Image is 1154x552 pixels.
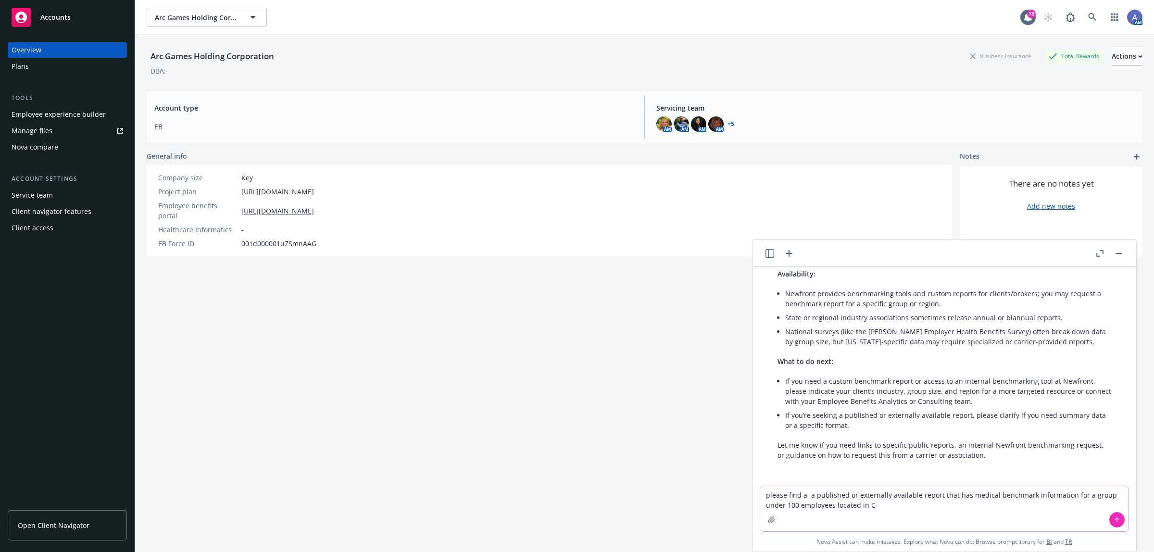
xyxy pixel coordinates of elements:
span: There are no notes yet [1009,178,1094,189]
a: +5 [728,121,734,127]
a: Nova compare [8,139,127,155]
div: Project plan [158,187,238,197]
span: Account type [154,103,633,113]
img: photo [691,116,706,132]
div: Account settings [8,174,127,184]
div: Nova compare [12,139,58,155]
div: Employee experience builder [12,107,106,122]
img: photo [674,116,689,132]
span: Notes [960,151,979,163]
span: Nova Assist can make mistakes. Explore what Nova can do: Browse prompt library for and [756,532,1132,552]
span: Accounts [40,13,71,21]
a: Accounts [8,4,127,31]
span: General info [147,151,187,161]
a: Plans [8,59,127,74]
button: Arc Games Holding Corporation [147,8,267,27]
a: Service team [8,188,127,203]
div: Plans [12,59,29,74]
a: [URL][DOMAIN_NAME] [241,187,314,197]
img: photo [1127,10,1142,25]
div: 78 [1027,10,1036,18]
li: National surveys (like the [PERSON_NAME] Employer Health Benefits Survey) often break down data b... [785,325,1111,349]
div: Company size [158,173,238,183]
button: Actions [1112,47,1142,66]
a: Start snowing [1039,8,1058,27]
a: Report a Bug [1061,8,1080,27]
a: [URL][DOMAIN_NAME] [241,206,314,216]
a: Client navigator features [8,204,127,219]
a: add [1131,151,1142,163]
a: Manage files [8,123,127,138]
div: Overview [12,42,41,58]
a: Search [1083,8,1102,27]
span: Availability: [778,269,815,278]
span: EB [154,122,633,132]
a: Add new notes [1027,201,1075,211]
div: Arc Games Holding Corporation [147,50,278,63]
div: Service team [12,188,53,203]
img: photo [708,116,724,132]
li: State or regional industry associations sometimes release annual or biannual reports. [785,311,1111,325]
li: If you need a custom benchmark report or access to an internal benchmarking tool at Newfront, ple... [785,374,1111,408]
a: BI [1046,538,1052,546]
a: Switch app [1105,8,1124,27]
textarea: please find a a published or externally available report that has medical benchmark information f... [760,486,1129,531]
a: Overview [8,42,127,58]
span: Open Client Navigator [18,520,89,530]
span: - [241,225,244,235]
a: TR [1065,538,1072,546]
div: Actions [1112,47,1142,65]
div: Manage files [12,123,52,138]
span: 001d000001uZSmnAAG [241,238,316,249]
p: Let me know if you need links to specific public reports, an internal Newfront benchmarking reque... [778,440,1111,460]
div: Employee benefits portal [158,201,238,221]
img: photo [656,116,672,132]
div: DBA: - [151,66,168,76]
div: EB Force ID [158,238,238,249]
a: Employee experience builder [8,107,127,122]
div: Client access [12,220,53,236]
div: Total Rewards [1044,50,1104,62]
li: Newfront provides benchmarking tools and custom reports for clients/brokers; you may request a be... [785,287,1111,311]
li: If you’re seeking a published or externally available report, please clarify if you need summary ... [785,408,1111,432]
a: Client access [8,220,127,236]
div: Client navigator features [12,204,91,219]
span: What to do next: [778,357,833,366]
div: Tools [8,93,127,103]
div: Healthcare Informatics [158,225,238,235]
div: Business Insurance [965,50,1036,62]
span: Arc Games Holding Corporation [155,13,238,23]
span: Servicing team [656,103,1135,113]
span: Key [241,173,253,183]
